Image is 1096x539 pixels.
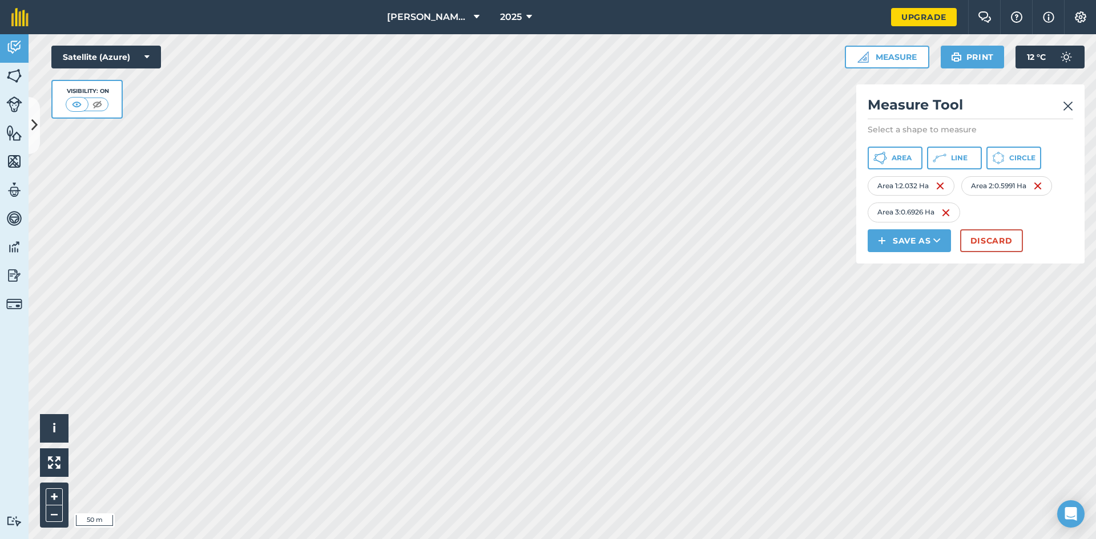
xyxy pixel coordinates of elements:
div: Area 1 : 2.032 Ha [868,176,954,196]
div: Area 3 : 0.6926 Ha [868,202,960,222]
span: [PERSON_NAME] Homefarm [387,10,469,24]
div: Visibility: On [66,87,109,96]
img: svg+xml;base64,PHN2ZyB4bWxucz0iaHR0cDovL3d3dy53My5vcmcvMjAwMC9zdmciIHdpZHRoPSIxNiIgaGVpZ2h0PSIyNC... [936,179,945,193]
img: Ruler icon [857,51,869,63]
span: 2025 [500,10,522,24]
img: svg+xml;base64,PD94bWwgdmVyc2lvbj0iMS4wIiBlbmNvZGluZz0idXRmLTgiPz4KPCEtLSBHZW5lcmF0b3I6IEFkb2JlIE... [6,516,22,526]
img: A cog icon [1074,11,1087,23]
button: Save as [868,229,951,252]
button: Measure [845,46,929,68]
button: Area [868,147,922,169]
img: svg+xml;base64,PHN2ZyB4bWxucz0iaHR0cDovL3d3dy53My5vcmcvMjAwMC9zdmciIHdpZHRoPSI1MCIgaGVpZ2h0PSI0MC... [90,99,104,110]
img: svg+xml;base64,PD94bWwgdmVyc2lvbj0iMS4wIiBlbmNvZGluZz0idXRmLTgiPz4KPCEtLSBHZW5lcmF0b3I6IEFkb2JlIE... [6,267,22,284]
img: svg+xml;base64,PD94bWwgdmVyc2lvbj0iMS4wIiBlbmNvZGluZz0idXRmLTgiPz4KPCEtLSBHZW5lcmF0b3I6IEFkb2JlIE... [6,181,22,198]
img: svg+xml;base64,PD94bWwgdmVyc2lvbj0iMS4wIiBlbmNvZGluZz0idXRmLTgiPz4KPCEtLSBHZW5lcmF0b3I6IEFkb2JlIE... [6,238,22,256]
button: Satellite (Azure) [51,46,161,68]
img: fieldmargin Logo [11,8,29,26]
button: i [40,414,68,443]
a: Upgrade [891,8,957,26]
img: Two speech bubbles overlapping with the left bubble in the forefront [978,11,992,23]
img: svg+xml;base64,PD94bWwgdmVyc2lvbj0iMS4wIiBlbmNvZGluZz0idXRmLTgiPz4KPCEtLSBHZW5lcmF0b3I6IEFkb2JlIE... [6,96,22,112]
div: Open Intercom Messenger [1057,500,1085,528]
img: svg+xml;base64,PHN2ZyB4bWxucz0iaHR0cDovL3d3dy53My5vcmcvMjAwMC9zdmciIHdpZHRoPSI1NiIgaGVpZ2h0PSI2MC... [6,67,22,84]
img: svg+xml;base64,PD94bWwgdmVyc2lvbj0iMS4wIiBlbmNvZGluZz0idXRmLTgiPz4KPCEtLSBHZW5lcmF0b3I6IEFkb2JlIE... [1055,46,1078,68]
img: svg+xml;base64,PHN2ZyB4bWxucz0iaHR0cDovL3d3dy53My5vcmcvMjAwMC9zdmciIHdpZHRoPSIxNCIgaGVpZ2h0PSIyNC... [878,234,886,248]
div: Area 2 : 0.5991 Ha [961,176,1052,196]
span: Area [892,153,912,163]
button: Circle [986,147,1041,169]
button: – [46,505,63,522]
img: svg+xml;base64,PD94bWwgdmVyc2lvbj0iMS4wIiBlbmNvZGluZz0idXRmLTgiPz4KPCEtLSBHZW5lcmF0b3I6IEFkb2JlIE... [6,39,22,56]
button: 12 °C [1016,46,1085,68]
button: Discard [960,229,1023,252]
img: svg+xml;base64,PHN2ZyB4bWxucz0iaHR0cDovL3d3dy53My5vcmcvMjAwMC9zdmciIHdpZHRoPSI1NiIgaGVpZ2h0PSI2MC... [6,124,22,141]
button: + [46,488,63,505]
span: Line [951,153,968,163]
img: A question mark icon [1010,11,1024,23]
img: svg+xml;base64,PHN2ZyB4bWxucz0iaHR0cDovL3d3dy53My5vcmcvMjAwMC9zdmciIHdpZHRoPSIxNyIgaGVpZ2h0PSIxNy... [1043,10,1054,24]
span: i [53,421,56,435]
img: Four arrows, one pointing top left, one top right, one bottom right and the last bottom left [48,456,61,469]
img: svg+xml;base64,PHN2ZyB4bWxucz0iaHR0cDovL3d3dy53My5vcmcvMjAwMC9zdmciIHdpZHRoPSIxNiIgaGVpZ2h0PSIyNC... [941,206,950,220]
img: svg+xml;base64,PHN2ZyB4bWxucz0iaHR0cDovL3d3dy53My5vcmcvMjAwMC9zdmciIHdpZHRoPSIxOSIgaGVpZ2h0PSIyNC... [951,50,962,64]
img: svg+xml;base64,PD94bWwgdmVyc2lvbj0iMS4wIiBlbmNvZGluZz0idXRmLTgiPz4KPCEtLSBHZW5lcmF0b3I6IEFkb2JlIE... [6,296,22,312]
img: svg+xml;base64,PHN2ZyB4bWxucz0iaHR0cDovL3d3dy53My5vcmcvMjAwMC9zdmciIHdpZHRoPSI1NiIgaGVpZ2h0PSI2MC... [6,153,22,170]
button: Line [927,147,982,169]
button: Print [941,46,1005,68]
img: svg+xml;base64,PHN2ZyB4bWxucz0iaHR0cDovL3d3dy53My5vcmcvMjAwMC9zdmciIHdpZHRoPSI1MCIgaGVpZ2h0PSI0MC... [70,99,84,110]
img: svg+xml;base64,PHN2ZyB4bWxucz0iaHR0cDovL3d3dy53My5vcmcvMjAwMC9zdmciIHdpZHRoPSIxNiIgaGVpZ2h0PSIyNC... [1033,179,1042,193]
img: svg+xml;base64,PD94bWwgdmVyc2lvbj0iMS4wIiBlbmNvZGluZz0idXRmLTgiPz4KPCEtLSBHZW5lcmF0b3I6IEFkb2JlIE... [6,210,22,227]
span: Circle [1009,153,1035,163]
span: 12 ° C [1027,46,1046,68]
img: svg+xml;base64,PHN2ZyB4bWxucz0iaHR0cDovL3d3dy53My5vcmcvMjAwMC9zdmciIHdpZHRoPSIyMiIgaGVpZ2h0PSIzMC... [1063,99,1073,113]
h2: Measure Tool [868,96,1073,119]
p: Select a shape to measure [868,124,1073,135]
